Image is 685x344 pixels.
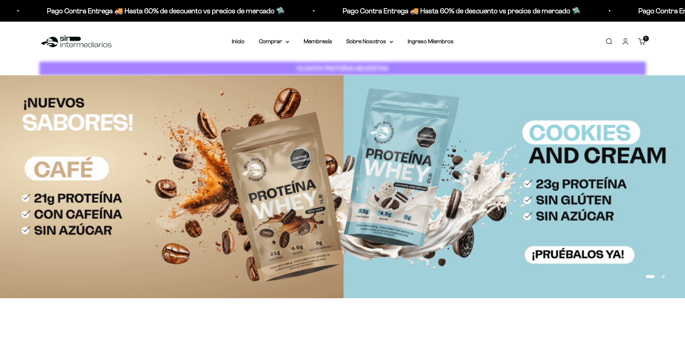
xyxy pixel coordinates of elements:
a: Membresía [304,38,332,44]
p: Pago Contra Entrega 🚚 Hasta 60% de descuento vs precios de mercado 🛸 [32,5,270,17]
summary: Sobre Nosotros [346,37,393,46]
span: 1 [645,37,646,40]
summary: Comprar [259,37,289,46]
p: Pago Contra Entrega 🚚 Hasta 60% de descuento vs precios de mercado 🛸 [328,5,566,17]
a: Inicio [232,38,244,44]
strong: CUANTA PROTEÍNA NECESITAS [297,65,388,72]
a: Ingreso Miembros [408,38,454,44]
